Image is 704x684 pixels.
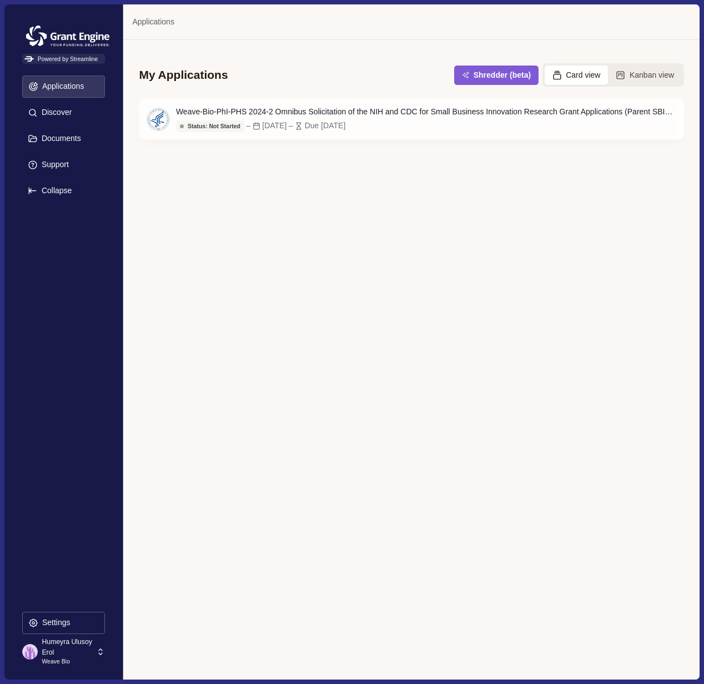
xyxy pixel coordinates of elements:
[38,82,84,91] p: Applications
[262,120,286,132] div: [DATE]
[176,120,244,132] button: Status: Not Started
[180,123,240,130] div: Status: Not Started
[38,134,81,143] p: Documents
[38,618,71,627] p: Settings
[22,76,105,98] button: Applications
[289,120,293,132] div: –
[22,22,105,34] a: Grantengine Logo
[246,120,250,132] div: –
[663,109,700,129] button: Open
[132,16,174,28] a: Applications
[139,98,683,139] a: Weave-Bio-PhI-PHS 2024-2 Omnibus Solicitation of the NIH and CDC for Small Business Innovation Re...
[22,180,105,202] button: Expand
[22,54,105,64] span: Powered by Streamline
[147,108,169,130] img: HHS.png
[22,22,113,50] img: Grantengine Logo
[22,644,38,660] img: profile picture
[38,186,72,195] p: Collapse
[139,67,228,83] div: My Applications
[608,66,682,85] button: Kanban view
[22,612,105,638] a: Settings
[454,66,539,85] button: Shredder (beta)
[42,637,93,657] p: Humeyra Ulusoy Erol
[22,102,105,124] button: Discover
[38,160,69,169] p: Support
[42,657,93,666] p: Weave Bio
[176,106,676,118] div: Weave-Bio-PhI-PHS 2024-2 Omnibus Solicitation of the NIH and CDC for Small Business Innovation Re...
[545,66,609,85] button: Card view
[38,108,72,117] p: Discover
[24,56,34,62] img: Powered by Streamline Logo
[22,612,105,634] button: Settings
[22,154,105,176] button: Support
[305,120,346,132] div: Due [DATE]
[22,128,105,150] button: Documents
